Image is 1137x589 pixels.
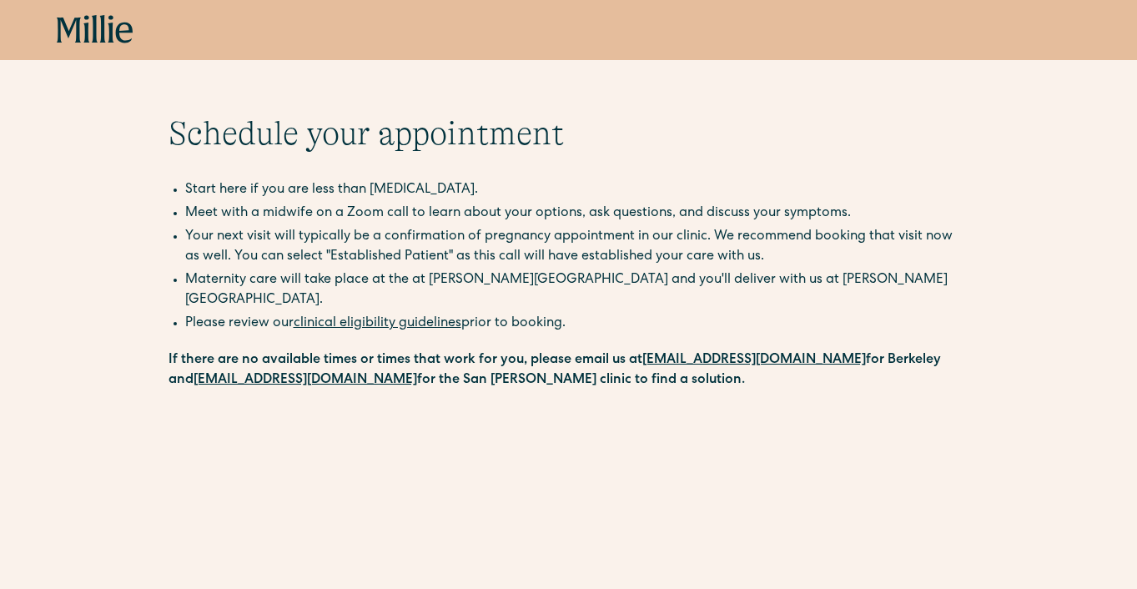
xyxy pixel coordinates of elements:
[185,270,969,310] li: Maternity care will take place at the at [PERSON_NAME][GEOGRAPHIC_DATA] and you'll deliver with u...
[185,180,969,200] li: Start here if you are less than [MEDICAL_DATA].
[185,227,969,267] li: Your next visit will typically be a confirmation of pregnancy appointment in our clinic. We recom...
[169,113,969,154] h1: Schedule your appointment
[169,354,642,367] strong: If there are no available times or times that work for you, please email us at
[185,314,969,334] li: Please review our prior to booking.
[185,204,969,224] li: Meet with a midwife on a Zoom call to learn about your options, ask questions, and discuss your s...
[417,374,745,387] strong: for the San [PERSON_NAME] clinic to find a solution.
[194,374,417,387] a: [EMAIL_ADDRESS][DOMAIN_NAME]
[642,354,866,367] a: [EMAIL_ADDRESS][DOMAIN_NAME]
[294,317,461,330] a: clinical eligibility guidelines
